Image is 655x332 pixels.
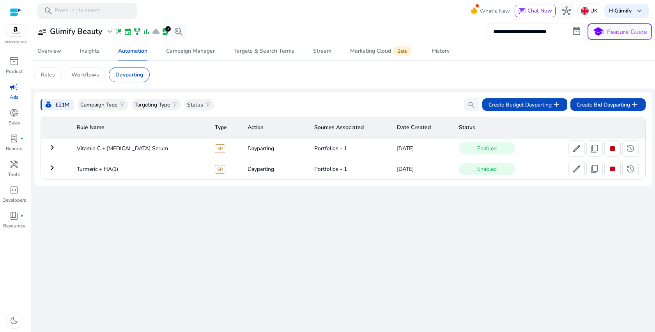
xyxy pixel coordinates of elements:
span: code_blocks [9,185,19,195]
span: history [626,144,635,153]
span: edit [572,144,581,153]
div: 2 [165,26,171,32]
div: Overview [37,48,61,54]
span: What's New [480,4,510,18]
span: add [552,100,561,109]
p: Reports [6,145,22,152]
span: history [626,164,635,174]
p: Resources [3,222,25,229]
div: Stream [313,48,331,54]
span: add [630,100,639,109]
div: Insights [80,48,99,54]
span: school [593,26,604,37]
span: Create Bid Dayparting [577,100,639,109]
button: Create Bid Daypartingadd [570,98,646,111]
span: donut_small [9,108,19,117]
span: hub [562,6,571,16]
mat-icon: keyboard_arrow_right [48,143,57,152]
p: £21M [55,101,69,109]
span: book_4 [9,211,19,220]
span: bar_chart [143,28,150,36]
button: schoolFeature Guide [588,23,652,40]
button: search_insights [171,24,186,39]
span: stop [608,164,617,174]
p: Workflows [71,71,99,79]
td: Portfolios - 1 [308,159,391,179]
span: keyboard_arrow_down [635,6,644,16]
mat-icon: keyboard_arrow_right [48,163,57,172]
span: edit [572,164,581,174]
span: user_attributes [37,27,47,36]
th: Type [209,117,241,138]
span: fiber_manual_record [20,137,23,140]
span: Enabled [459,163,515,175]
img: amazon.svg [5,25,26,36]
p: Rules [41,71,55,79]
span: lab_profile [161,28,169,36]
p: Product [6,68,23,75]
p: UK [590,4,598,18]
span: fiber_manual_record [20,214,23,217]
span: wand_stars [115,28,122,36]
button: history [622,161,639,177]
p: Campaign Type [80,101,117,109]
button: history [622,140,639,157]
button: stop [604,140,621,157]
span: content_copy [590,164,599,174]
td: [DATE] [391,138,453,159]
th: Action [241,117,308,138]
p: Dayparting [115,71,143,79]
span: Beta [393,46,411,56]
span: Create Budget Dayparting [489,100,561,109]
p: Hi [609,8,632,14]
th: Status [453,117,645,138]
td: Dayparting [241,159,308,179]
span: inventory_2 [9,57,19,66]
span: handyman [9,160,19,169]
th: Sources Associated [308,117,391,138]
span: Enabled [459,142,515,154]
td: Portfolios - 1 [308,138,391,159]
button: content_copy [586,161,603,177]
p: Targeting Type [135,101,170,109]
span: search [467,101,475,109]
span: search [44,6,53,16]
div: Marketing Cloud [350,48,413,54]
span: SP [215,144,225,153]
span: expand_more [105,27,115,36]
span: chat [518,7,526,15]
span: cloud [152,28,160,36]
span: / [70,7,77,15]
th: Date Created [391,117,453,138]
p: Tools [8,171,20,178]
span: stop [608,144,617,153]
span: filter_alt [172,101,178,108]
span: money_bag [44,101,52,108]
td: Vitamin C + [MEDICAL_DATA] Serum [71,138,209,159]
button: edit [568,161,585,177]
b: Glimify [614,7,632,14]
p: Sales [9,119,20,126]
td: Dayparting [241,138,308,159]
div: Campaign Manager [166,48,215,54]
span: SP [215,165,225,174]
span: filter_alt [205,101,211,108]
div: History [432,48,450,54]
p: Feature Guide [607,27,647,37]
span: family_history [133,28,141,36]
span: search_insights [174,27,183,36]
span: lab_profile [9,134,19,143]
button: hub [559,3,574,19]
span: dark_mode [9,316,19,325]
img: uk.svg [581,7,589,15]
td: [DATE] [391,159,453,179]
button: stop [604,161,621,177]
h3: Glimify Beauty [50,27,102,36]
p: Press to search [55,7,101,15]
span: content_copy [590,144,599,153]
span: event [124,28,132,36]
span: filter_alt [119,101,125,108]
button: Create Budget Daypartingadd [482,98,567,111]
button: content_copy [586,140,603,157]
th: Rule Name [71,117,209,138]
